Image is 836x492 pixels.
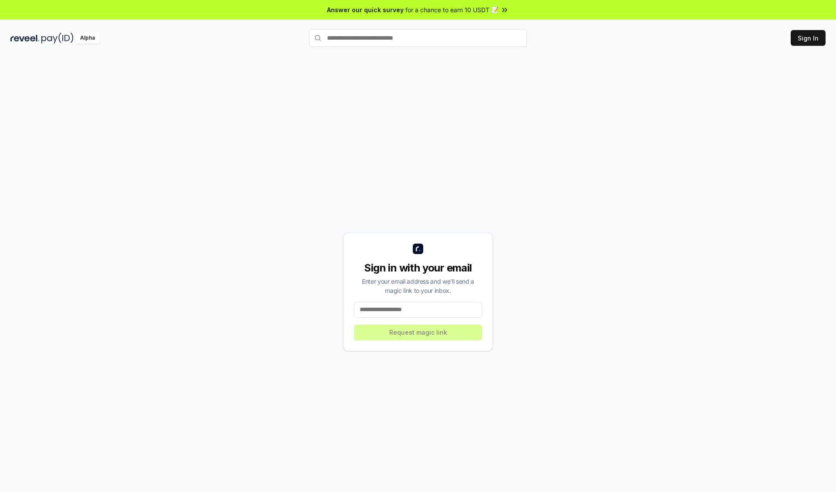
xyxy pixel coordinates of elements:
div: Sign in with your email [354,261,482,275]
span: for a chance to earn 10 USDT 📝 [405,5,499,14]
div: Alpha [75,33,100,44]
img: reveel_dark [10,33,40,44]
button: Sign In [791,30,826,46]
span: Answer our quick survey [327,5,404,14]
div: Enter your email address and we’ll send a magic link to your inbox. [354,277,482,295]
img: logo_small [413,244,423,254]
img: pay_id [41,33,74,44]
